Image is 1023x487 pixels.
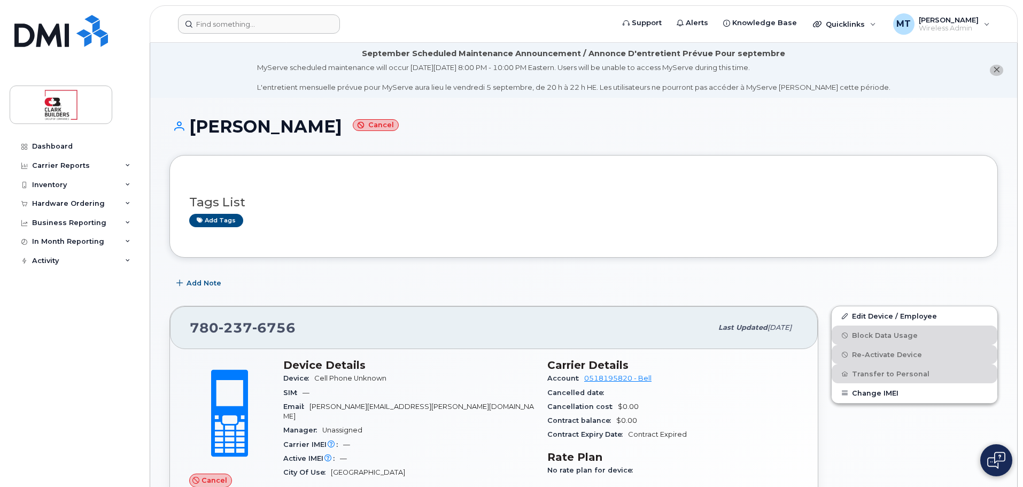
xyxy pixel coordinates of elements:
[353,119,399,132] small: Cancel
[187,278,221,288] span: Add Note
[987,452,1005,469] img: Open chat
[718,323,768,331] span: Last updated
[852,351,922,359] span: Re-Activate Device
[628,430,687,438] span: Contract Expired
[832,326,997,345] button: Block Data Usage
[547,466,638,474] span: No rate plan for device
[584,374,652,382] a: 0518195820 - Bell
[768,323,792,331] span: [DATE]
[169,117,998,136] h1: [PERSON_NAME]
[331,468,405,476] span: [GEOGRAPHIC_DATA]
[189,214,243,227] a: Add tags
[616,416,637,424] span: $0.00
[547,389,609,397] span: Cancelled date
[283,468,331,476] span: City Of Use
[547,416,616,424] span: Contract balance
[169,274,230,293] button: Add Note
[343,440,350,449] span: —
[257,63,890,92] div: MyServe scheduled maintenance will occur [DATE][DATE] 8:00 PM - 10:00 PM Eastern. Users will be u...
[190,320,296,336] span: 780
[314,374,386,382] span: Cell Phone Unknown
[340,454,347,462] span: —
[219,320,252,336] span: 237
[283,426,322,434] span: Manager
[547,374,584,382] span: Account
[832,383,997,403] button: Change IMEI
[283,374,314,382] span: Device
[547,359,799,372] h3: Carrier Details
[547,403,618,411] span: Cancellation cost
[283,440,343,449] span: Carrier IMEI
[990,65,1003,76] button: close notification
[547,451,799,463] h3: Rate Plan
[283,403,309,411] span: Email
[283,389,303,397] span: SIM
[832,345,997,364] button: Re-Activate Device
[322,426,362,434] span: Unassigned
[283,359,534,372] h3: Device Details
[832,306,997,326] a: Edit Device / Employee
[362,48,785,59] div: September Scheduled Maintenance Announcement / Annonce D'entretient Prévue Pour septembre
[547,430,628,438] span: Contract Expiry Date
[201,475,227,485] span: Cancel
[252,320,296,336] span: 6756
[303,389,309,397] span: —
[283,454,340,462] span: Active IMEI
[189,196,978,209] h3: Tags List
[283,403,534,420] span: [PERSON_NAME][EMAIL_ADDRESS][PERSON_NAME][DOMAIN_NAME]
[618,403,639,411] span: $0.00
[832,364,997,383] button: Transfer to Personal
